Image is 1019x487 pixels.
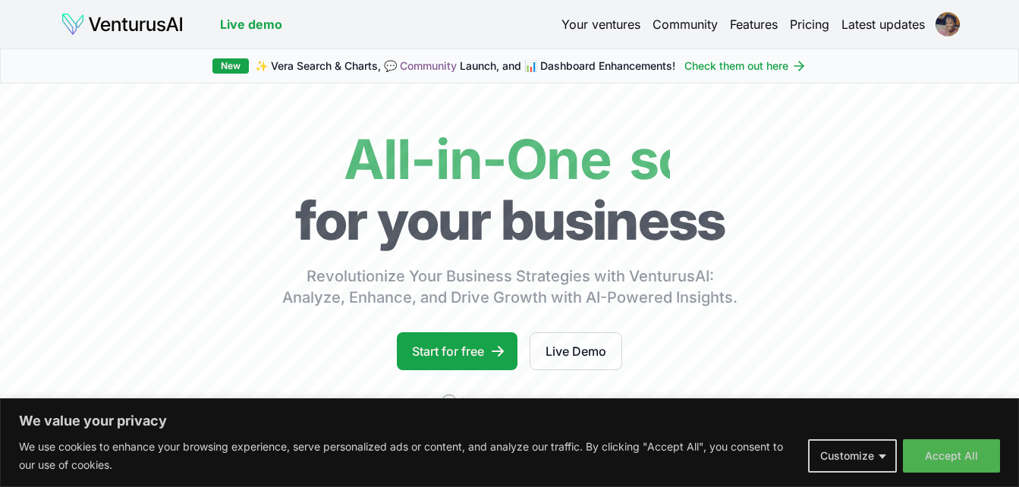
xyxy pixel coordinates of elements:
[19,438,797,474] p: We use cookies to enhance your browsing experience, serve personalized ads or content, and analyz...
[61,12,184,36] img: logo
[903,439,1000,473] button: Accept All
[684,58,807,74] a: Check them out here
[397,332,517,370] a: Start for free
[653,15,718,33] a: Community
[808,439,897,473] button: Customize
[255,58,675,74] span: ✨ Vera Search & Charts, 💬 Launch, and 📊 Dashboard Enhancements!
[400,59,457,72] a: Community
[790,15,829,33] a: Pricing
[19,412,1000,430] p: We value your privacy
[936,12,960,36] img: ACg8ocLONO8gzl3Sh-7OkvwhnVdqPgh1XDaN3fJLYhcjPnVA7-P12Wk=s96-c
[730,15,778,33] a: Features
[530,332,622,370] a: Live Demo
[212,58,249,74] div: New
[220,15,282,33] a: Live demo
[561,15,640,33] a: Your ventures
[841,15,925,33] a: Latest updates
